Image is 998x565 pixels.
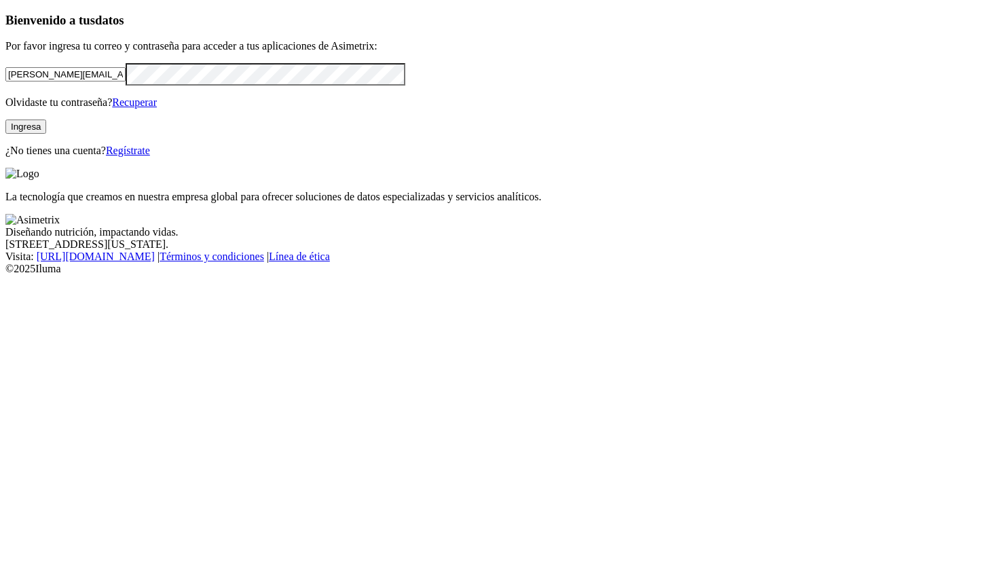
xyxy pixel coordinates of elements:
a: Términos y condiciones [160,251,264,262]
img: Logo [5,168,39,180]
span: datos [95,13,124,27]
a: Regístrate [106,145,150,156]
a: Línea de ética [269,251,330,262]
a: Recuperar [112,96,157,108]
div: Diseñando nutrición, impactando vidas. [5,226,993,238]
p: La tecnología que creamos en nuestra empresa global para ofrecer soluciones de datos especializad... [5,191,993,203]
p: ¿No tienes una cuenta? [5,145,993,157]
img: Asimetrix [5,214,60,226]
div: © 2025 Iluma [5,263,993,275]
a: [URL][DOMAIN_NAME] [37,251,155,262]
p: Por favor ingresa tu correo y contraseña para acceder a tus aplicaciones de Asimetrix: [5,40,993,52]
input: Tu correo [5,67,126,81]
button: Ingresa [5,120,46,134]
h3: Bienvenido a tus [5,13,993,28]
div: Visita : | | [5,251,993,263]
p: Olvidaste tu contraseña? [5,96,993,109]
div: [STREET_ADDRESS][US_STATE]. [5,238,993,251]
